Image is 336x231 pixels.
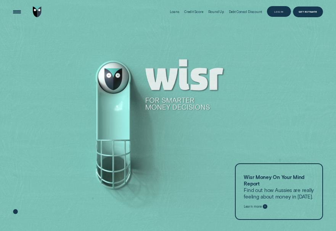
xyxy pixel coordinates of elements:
strong: Wisr Money On Your Mind Report [244,174,304,187]
div: Debt Consol Discount [229,10,262,14]
div: Round Up [208,10,224,14]
a: Get Estimate [293,7,323,17]
span: Learn more [244,205,261,208]
div: Loans [170,10,179,14]
button: Log in [267,6,291,17]
p: Find out how Aussies are really feeling about money in [DATE]. [244,174,314,200]
div: Credit Score [184,10,203,14]
a: Wisr Money On Your Mind ReportFind out how Aussies are really feeling about money in [DATE].Learn... [235,163,323,220]
img: Wisr [33,7,42,17]
button: Open Menu [12,7,23,17]
div: Log in [274,11,284,13]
